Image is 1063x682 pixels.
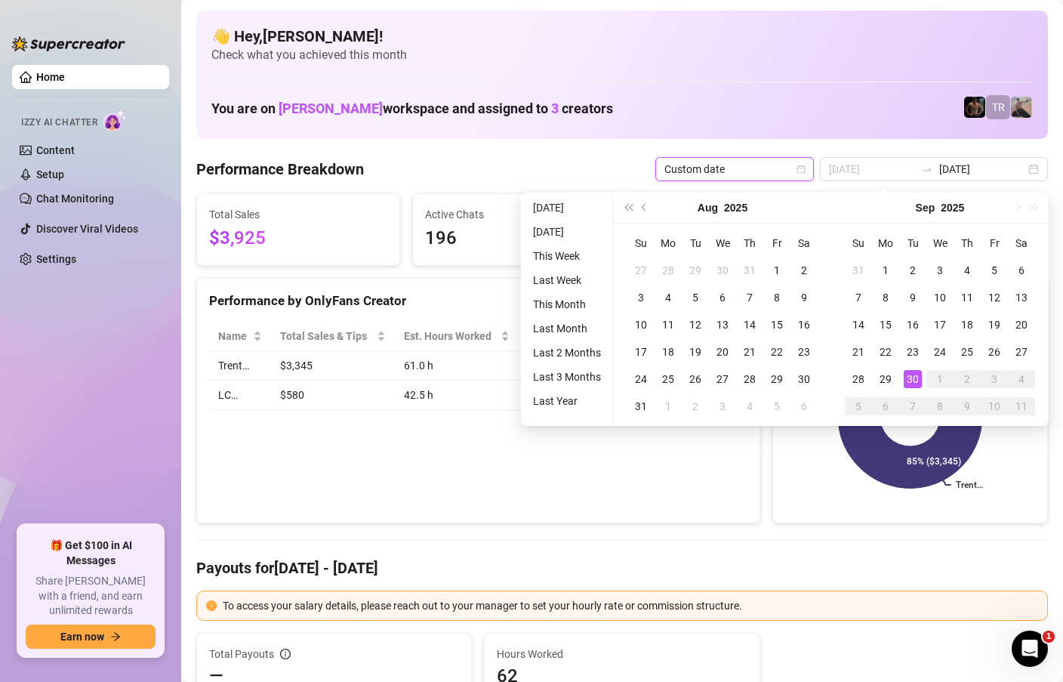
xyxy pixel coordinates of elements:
div: 11 [958,289,976,307]
td: 2025-08-06 [709,284,736,311]
div: 6 [713,289,732,307]
td: 2025-07-30 [709,257,736,284]
div: 26 [686,370,704,388]
td: 2025-09-07 [845,284,872,311]
td: 2025-08-02 [790,257,818,284]
button: Previous month (PageUp) [636,193,653,223]
span: Earn now [60,631,104,643]
div: 3 [713,397,732,415]
div: 16 [904,316,922,334]
td: 2025-09-23 [899,338,926,366]
th: We [926,230,954,257]
th: Sa [790,230,818,257]
span: Name [218,328,250,344]
div: 27 [713,370,732,388]
td: 2025-10-01 [926,366,954,393]
span: swap-right [921,163,933,175]
div: 2 [686,397,704,415]
button: Choose a month [916,193,935,223]
div: 1 [659,397,677,415]
td: 2025-10-06 [872,393,899,420]
span: Check what you achieved this month [211,47,1033,63]
td: 2025-09-29 [872,366,899,393]
div: 9 [795,289,813,307]
div: Est. Hours Worked [404,328,498,344]
th: Mo [655,230,682,257]
img: AI Chatter [103,110,127,131]
div: 18 [958,316,976,334]
button: Choose a year [941,193,964,223]
div: 19 [985,316,1003,334]
td: 2025-10-03 [981,366,1008,393]
div: 22 [768,343,786,361]
td: 2025-09-13 [1008,284,1035,311]
div: 2 [795,261,813,279]
li: Last Week [527,271,607,289]
div: 19 [686,343,704,361]
td: 2025-09-19 [981,311,1008,338]
div: 17 [632,343,650,361]
div: 30 [795,370,813,388]
button: Choose a year [724,193,747,223]
span: Custom date [664,158,805,181]
div: 12 [985,289,1003,307]
div: 11 [659,316,677,334]
td: 2025-10-07 [899,393,926,420]
td: 2025-08-26 [682,366,709,393]
span: TR [992,99,1005,116]
td: 2025-10-08 [926,393,954,420]
div: 13 [713,316,732,334]
div: 9 [958,397,976,415]
td: 2025-08-28 [736,366,763,393]
span: 1 [1043,631,1055,643]
td: 2025-09-09 [899,284,926,311]
h4: 👋 Hey, [PERSON_NAME] ! [211,26,1033,47]
td: 2025-09-02 [899,257,926,284]
div: 31 [632,397,650,415]
div: 25 [659,370,677,388]
td: 2025-08-16 [790,311,818,338]
div: 29 [686,261,704,279]
td: 2025-09-26 [981,338,1008,366]
div: 5 [768,397,786,415]
div: 5 [985,261,1003,279]
div: 14 [849,316,867,334]
td: 2025-09-06 [1008,257,1035,284]
td: 2025-09-15 [872,311,899,338]
td: 61.0 h [395,351,519,381]
div: 2 [904,261,922,279]
th: Th [954,230,981,257]
div: 8 [877,289,895,307]
img: logo-BBDzfeDw.svg [12,36,125,51]
span: Hours Worked [497,646,747,662]
th: Th [736,230,763,257]
td: 2025-09-02 [682,393,709,420]
div: 4 [659,289,677,307]
td: 2025-09-28 [845,366,872,393]
div: 1 [877,261,895,279]
li: [DATE] [527,223,607,241]
div: 25 [958,343,976,361]
td: 2025-09-10 [926,284,954,311]
td: $54.84 [519,351,612,381]
td: 2025-07-27 [627,257,655,284]
td: 2025-09-27 [1008,338,1035,366]
div: 28 [741,370,759,388]
td: 2025-08-12 [682,311,709,338]
td: 2025-09-11 [954,284,981,311]
img: Trent [964,97,985,118]
img: LC [1011,97,1032,118]
div: 29 [768,370,786,388]
div: To access your salary details, please reach out to your manager to set your hourly rate or commis... [223,597,1038,614]
div: 9 [904,289,922,307]
th: Mo [872,230,899,257]
a: Content [36,144,75,156]
div: 21 [849,343,867,361]
td: 2025-09-04 [736,393,763,420]
td: 2025-09-06 [790,393,818,420]
li: [DATE] [527,199,607,217]
td: 2025-09-01 [872,257,899,284]
div: 4 [958,261,976,279]
div: 20 [713,343,732,361]
div: 5 [849,397,867,415]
